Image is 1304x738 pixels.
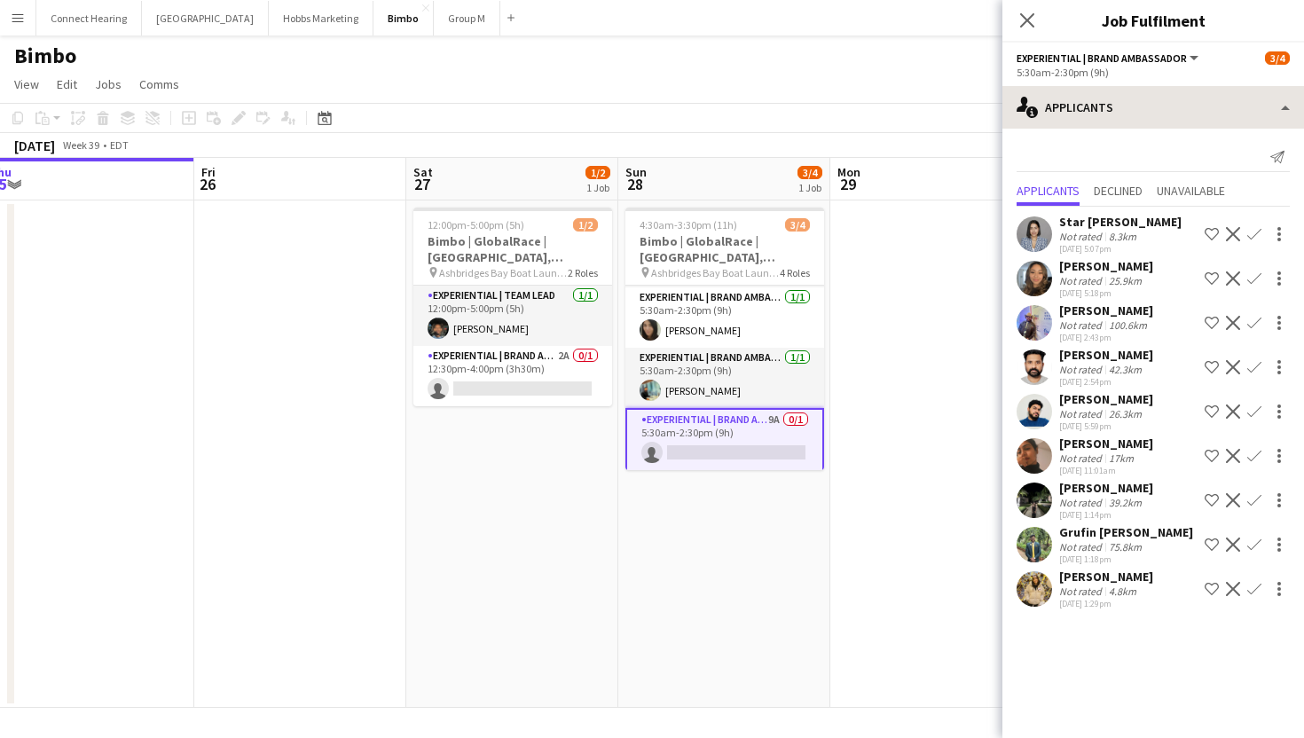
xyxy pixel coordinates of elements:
[797,166,822,179] span: 3/4
[59,138,103,152] span: Week 39
[14,76,39,92] span: View
[139,76,179,92] span: Comms
[1059,318,1105,332] div: Not rated
[1105,496,1145,509] div: 39.2km
[1105,363,1145,376] div: 42.3km
[1094,184,1143,197] span: Declined
[1059,347,1153,363] div: [PERSON_NAME]
[623,174,647,194] span: 28
[1059,391,1153,407] div: [PERSON_NAME]
[1105,585,1140,598] div: 4.8km
[651,266,780,279] span: Ashbridges Bay Boat Launch
[837,164,860,180] span: Mon
[573,218,598,232] span: 1/2
[50,73,84,96] a: Edit
[1059,332,1153,343] div: [DATE] 2:43pm
[1059,585,1105,598] div: Not rated
[1059,465,1153,476] div: [DATE] 11:01am
[1157,184,1225,197] span: Unavailable
[1059,287,1153,299] div: [DATE] 5:18pm
[411,174,433,194] span: 27
[1059,540,1105,553] div: Not rated
[439,266,568,279] span: Ashbridges Bay Boat Launch
[1059,436,1153,451] div: [PERSON_NAME]
[269,1,373,35] button: Hobbs Marketing
[1059,258,1153,274] div: [PERSON_NAME]
[413,208,612,406] app-job-card: 12:00pm-5:00pm (5h)1/2Bimbo | GlobalRace | [GEOGRAPHIC_DATA], [GEOGRAPHIC_DATA] Ashbridges Bay Bo...
[1105,230,1140,243] div: 8.3km
[88,73,129,96] a: Jobs
[625,164,647,180] span: Sun
[1105,274,1145,287] div: 25.9km
[413,346,612,406] app-card-role: Experiential | Brand Ambassador2A0/112:30pm-4:00pm (3h30m)
[1017,51,1201,65] button: Experiential | Brand Ambassador
[413,164,433,180] span: Sat
[7,73,46,96] a: View
[1059,214,1182,230] div: Star [PERSON_NAME]
[428,218,524,232] span: 12:00pm-5:00pm (5h)
[1017,66,1290,79] div: 5:30am-2:30pm (9h)
[1059,407,1105,420] div: Not rated
[413,286,612,346] app-card-role: Experiential | Team Lead1/112:00pm-5:00pm (5h)[PERSON_NAME]
[625,408,824,472] app-card-role: Experiential | Brand Ambassador9A0/15:30am-2:30pm (9h)
[1059,363,1105,376] div: Not rated
[413,233,612,265] h3: Bimbo | GlobalRace | [GEOGRAPHIC_DATA], [GEOGRAPHIC_DATA]
[1105,540,1145,553] div: 75.8km
[1105,318,1151,332] div: 100.6km
[1002,9,1304,32] h3: Job Fulfilment
[199,174,216,194] span: 26
[1265,51,1290,65] span: 3/4
[798,181,821,194] div: 1 Job
[142,1,269,35] button: [GEOGRAPHIC_DATA]
[1059,598,1153,609] div: [DATE] 1:29pm
[568,266,598,279] span: 2 Roles
[586,181,609,194] div: 1 Job
[785,218,810,232] span: 3/4
[625,287,824,348] app-card-role: Experiential | Brand Ambassador1/15:30am-2:30pm (9h)[PERSON_NAME]
[1002,86,1304,129] div: Applicants
[1059,302,1153,318] div: [PERSON_NAME]
[1059,274,1105,287] div: Not rated
[1017,51,1187,65] span: Experiential | Brand Ambassador
[1105,451,1137,465] div: 17km
[1059,451,1105,465] div: Not rated
[1105,407,1145,420] div: 26.3km
[1059,230,1105,243] div: Not rated
[625,208,824,470] app-job-card: 4:30am-3:30pm (11h)3/4Bimbo | GlobalRace | [GEOGRAPHIC_DATA], [GEOGRAPHIC_DATA] Ashbridges Bay Bo...
[1059,509,1153,521] div: [DATE] 1:14pm
[1059,569,1153,585] div: [PERSON_NAME]
[1017,184,1080,197] span: Applicants
[625,348,824,408] app-card-role: Experiential | Brand Ambassador1/15:30am-2:30pm (9h)[PERSON_NAME]
[36,1,142,35] button: Connect Hearing
[14,137,55,154] div: [DATE]
[835,174,860,194] span: 29
[201,164,216,180] span: Fri
[585,166,610,179] span: 1/2
[132,73,186,96] a: Comms
[14,43,76,69] h1: Bimbo
[110,138,129,152] div: EDT
[640,218,737,232] span: 4:30am-3:30pm (11h)
[780,266,810,279] span: 4 Roles
[625,233,824,265] h3: Bimbo | GlobalRace | [GEOGRAPHIC_DATA], [GEOGRAPHIC_DATA]
[1059,480,1153,496] div: [PERSON_NAME]
[1059,524,1193,540] div: Grufin [PERSON_NAME]
[57,76,77,92] span: Edit
[1059,420,1153,432] div: [DATE] 5:59pm
[1059,376,1153,388] div: [DATE] 2:54pm
[373,1,434,35] button: Bimbo
[434,1,500,35] button: Group M
[1059,496,1105,509] div: Not rated
[95,76,122,92] span: Jobs
[1059,553,1193,565] div: [DATE] 1:18pm
[1059,243,1182,255] div: [DATE] 5:07pm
